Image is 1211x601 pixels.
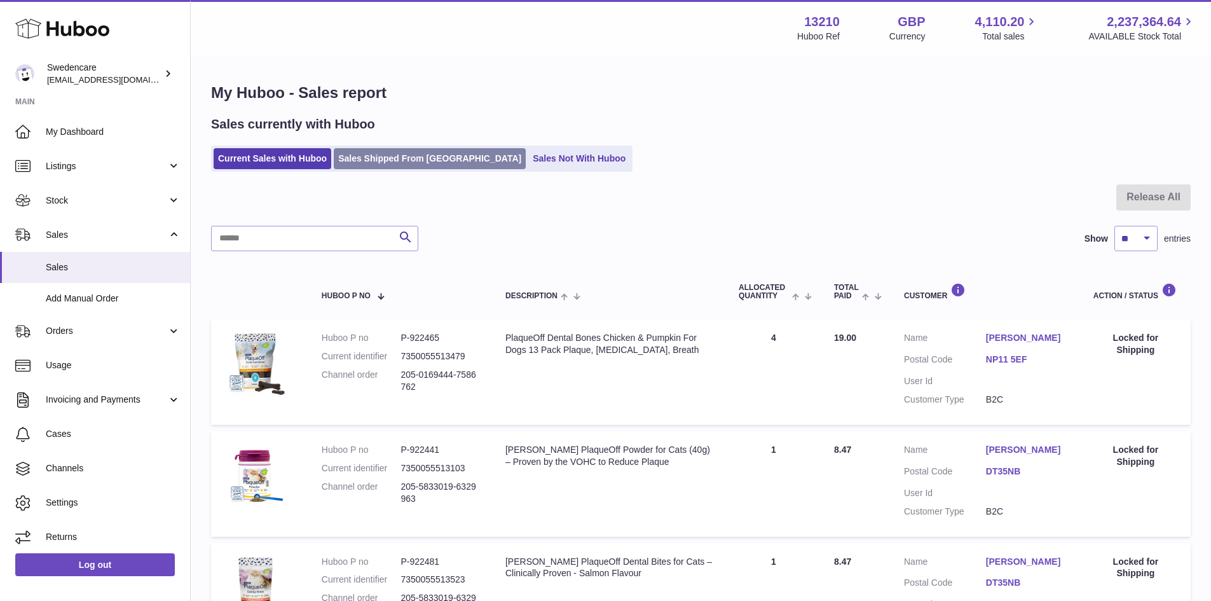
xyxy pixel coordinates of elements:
[834,333,856,343] span: 19.00
[986,556,1068,568] a: [PERSON_NAME]
[1093,283,1178,300] div: Action / Status
[986,577,1068,589] a: DT35NB
[904,556,986,571] dt: Name
[1093,332,1178,356] div: Locked for Shipping
[904,394,986,406] dt: Customer Type
[505,556,713,580] div: [PERSON_NAME] PlaqueOff Dental Bites for Cats – Clinically Proven - Salmon Flavour
[46,428,181,440] span: Cases
[224,332,287,396] img: $_57.JPG
[904,487,986,499] dt: User Id
[15,64,34,83] img: internalAdmin-13210@internal.huboo.com
[46,325,167,337] span: Orders
[46,359,181,371] span: Usage
[975,13,1039,43] a: 4,110.20 Total sales
[400,556,480,568] dd: P-922481
[1088,13,1196,43] a: 2,237,364.64 AVAILABLE Stock Total
[46,293,181,305] span: Add Manual Order
[986,444,1068,456] a: [PERSON_NAME]
[904,466,986,481] dt: Postal Code
[1093,444,1178,468] div: Locked for Shipping
[898,13,925,31] strong: GBP
[322,350,401,363] dt: Current identifier
[834,445,851,455] span: 8.47
[904,444,986,459] dt: Name
[46,195,167,207] span: Stock
[1164,233,1191,245] span: entries
[739,284,789,300] span: ALLOCATED Quantity
[46,497,181,509] span: Settings
[904,506,986,518] dt: Customer Type
[322,332,401,344] dt: Huboo P no
[986,394,1068,406] dd: B2C
[322,574,401,586] dt: Current identifier
[726,319,821,425] td: 4
[986,354,1068,366] a: NP11 5EF
[46,229,167,241] span: Sales
[322,369,401,393] dt: Channel order
[322,462,401,474] dt: Current identifier
[982,31,1039,43] span: Total sales
[1107,13,1181,31] span: 2,237,364.64
[400,462,480,474] dd: 7350055513103
[1093,556,1178,580] div: Locked for Shipping
[400,369,480,393] dd: 205-0169444-7586762
[904,283,1068,300] div: Customer
[505,332,713,356] div: PlaqueOff Dental Bones Chicken & Pumpkin For Dogs 13 Pack Plaque, [MEDICAL_DATA], Breath
[47,62,161,86] div: Swedencare
[975,13,1025,31] span: 4,110.20
[400,574,480,586] dd: 7350055513523
[15,553,175,576] a: Log out
[322,481,401,505] dt: Channel order
[1088,31,1196,43] span: AVAILABLE Stock Total
[986,506,1068,518] dd: B2C
[804,13,840,31] strong: 13210
[904,332,986,347] dt: Name
[904,577,986,592] dt: Postal Code
[797,31,840,43] div: Huboo Ref
[46,394,167,406] span: Invoicing and Payments
[46,160,167,172] span: Listings
[400,332,480,344] dd: P-922465
[322,444,401,456] dt: Huboo P no
[400,481,480,505] dd: 205-5833019-6329963
[726,431,821,537] td: 1
[46,261,181,273] span: Sales
[322,292,371,300] span: Huboo P no
[211,116,375,133] h2: Sales currently with Huboo
[889,31,926,43] div: Currency
[986,332,1068,344] a: [PERSON_NAME]
[400,444,480,456] dd: P-922441
[46,126,181,138] span: My Dashboard
[400,350,480,363] dd: 7350055513479
[47,74,187,85] span: [EMAIL_ADDRESS][DOMAIN_NAME]
[528,148,630,169] a: Sales Not With Huboo
[904,354,986,369] dt: Postal Code
[334,148,526,169] a: Sales Shipped From [GEOGRAPHIC_DATA]
[834,284,859,300] span: Total paid
[211,83,1191,103] h1: My Huboo - Sales report
[224,444,287,508] img: $_57.PNG
[986,466,1068,478] a: DT35NB
[46,462,181,474] span: Channels
[1084,233,1108,245] label: Show
[505,444,713,468] div: [PERSON_NAME] PlaqueOff Powder for Cats (40g) – Proven by the VOHC to Reduce Plaque
[834,556,851,567] span: 8.47
[214,148,331,169] a: Current Sales with Huboo
[322,556,401,568] dt: Huboo P no
[46,531,181,543] span: Returns
[904,375,986,387] dt: User Id
[505,292,558,300] span: Description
